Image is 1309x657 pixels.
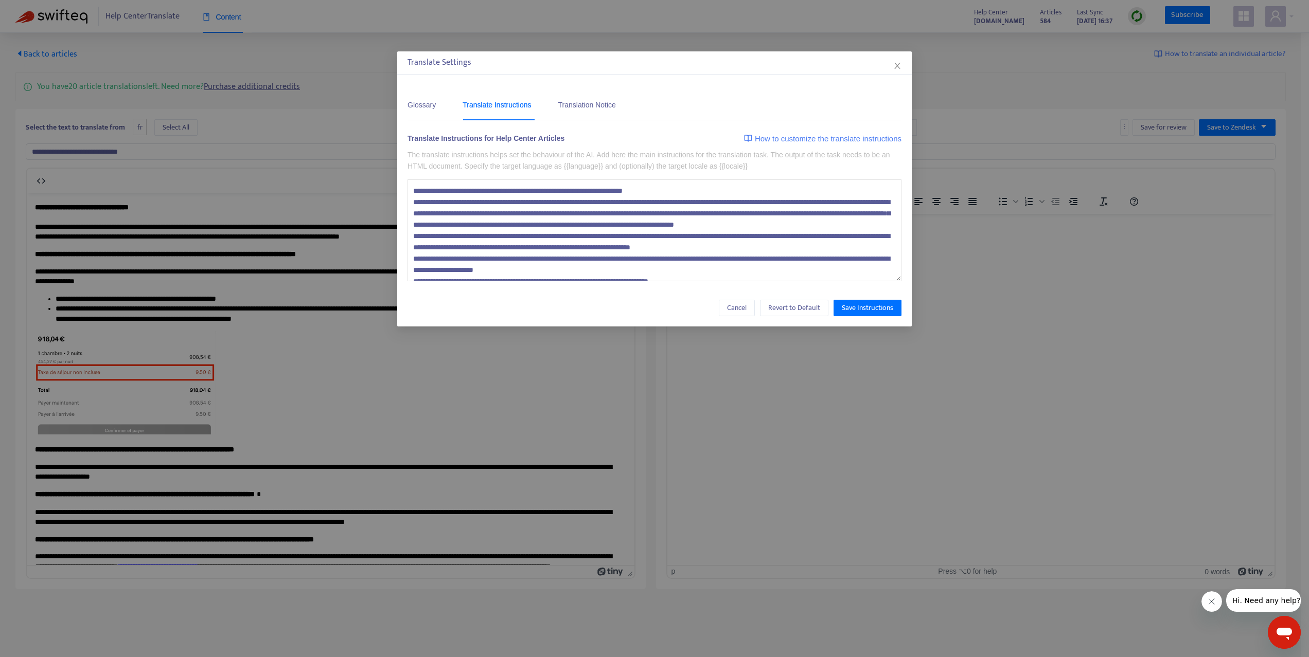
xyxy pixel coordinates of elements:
[892,60,903,71] button: Close
[8,139,189,242] img: 27745257194514
[719,300,755,316] button: Cancel
[1226,589,1301,612] iframe: Message de la compagnie
[727,302,747,314] span: Cancel
[755,133,901,145] span: How to customize the translate instructions
[8,8,599,19] body: Rich Text Area. Press ALT-0 for help.
[558,99,616,111] div: Translation Notice
[893,62,901,70] span: close
[463,99,531,111] div: Translate Instructions
[1201,591,1222,612] iframe: Fermer le message
[760,300,828,316] button: Revert to Default
[834,300,901,316] button: Save Instructions
[408,99,436,111] div: Glossary
[408,57,901,69] div: Translate Settings
[842,302,893,314] span: Save Instructions
[768,302,820,314] span: Revert to Default
[1268,616,1301,649] iframe: Bouton de lancement de la fenêtre de messagerie
[744,133,901,145] a: How to customize the translate instructions
[8,10,599,479] body: Rich Text Area. Press ALT-0 for help.
[408,133,564,148] div: Translate Instructions for Help Center Articles
[408,149,901,172] p: The translate instructions helps set the behaviour of the AI. Add here the main instructions for ...
[744,134,752,142] img: image-link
